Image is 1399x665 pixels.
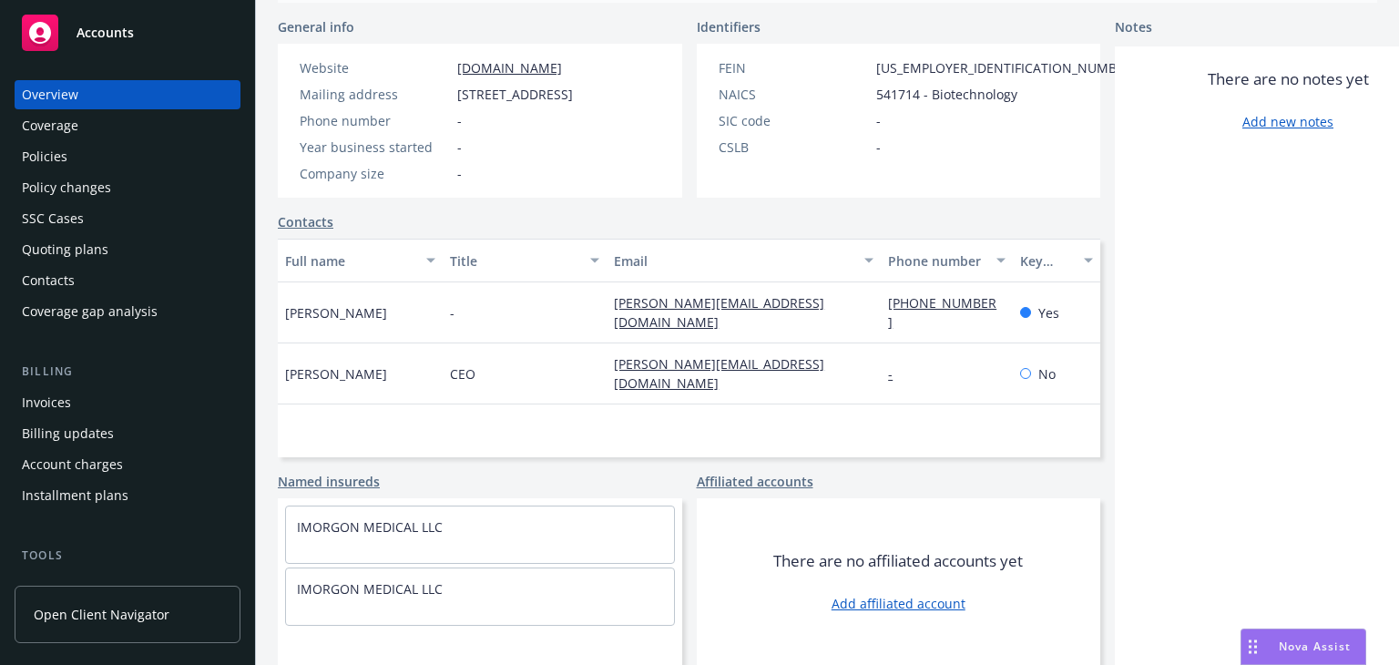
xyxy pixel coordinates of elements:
[697,17,761,36] span: Identifiers
[1242,112,1333,131] a: Add new notes
[614,355,824,392] a: [PERSON_NAME][EMAIL_ADDRESS][DOMAIN_NAME]
[1038,303,1059,322] span: Yes
[773,550,1023,572] span: There are no affiliated accounts yet
[285,364,387,384] span: [PERSON_NAME]
[888,251,985,271] div: Phone number
[719,85,869,104] div: NAICS
[22,419,114,448] div: Billing updates
[22,297,158,326] div: Coverage gap analysis
[1208,68,1369,90] span: There are no notes yet
[15,388,240,417] a: Invoices
[1279,639,1351,654] span: Nova Assist
[278,239,443,282] button: Full name
[1013,239,1100,282] button: Key contact
[15,142,240,171] a: Policies
[457,59,562,77] a: [DOMAIN_NAME]
[876,111,881,130] span: -
[22,450,123,479] div: Account charges
[22,204,84,233] div: SSC Cases
[450,364,475,384] span: CEO
[15,7,240,58] a: Accounts
[888,365,907,383] a: -
[1115,17,1152,39] span: Notes
[22,142,67,171] div: Policies
[15,235,240,264] a: Quoting plans
[34,605,169,624] span: Open Client Navigator
[22,173,111,202] div: Policy changes
[888,294,996,331] a: [PHONE_NUMBER]
[300,164,450,183] div: Company size
[22,388,71,417] div: Invoices
[77,26,134,40] span: Accounts
[457,138,462,157] span: -
[15,450,240,479] a: Account charges
[22,235,108,264] div: Quoting plans
[450,303,454,322] span: -
[15,111,240,140] a: Coverage
[15,547,240,565] div: Tools
[300,85,450,104] div: Mailing address
[15,481,240,510] a: Installment plans
[285,251,415,271] div: Full name
[15,173,240,202] a: Policy changes
[22,481,128,510] div: Installment plans
[832,594,965,613] a: Add affiliated account
[22,80,78,109] div: Overview
[285,303,387,322] span: [PERSON_NAME]
[300,58,450,77] div: Website
[297,580,443,598] a: IMORGON MEDICAL LLC
[278,472,380,491] a: Named insureds
[876,85,1017,104] span: 541714 - Biotechnology
[15,80,240,109] a: Overview
[876,58,1137,77] span: [US_EMPLOYER_IDENTIFICATION_NUMBER]
[697,472,813,491] a: Affiliated accounts
[1020,251,1073,271] div: Key contact
[719,138,869,157] div: CSLB
[450,251,580,271] div: Title
[876,138,881,157] span: -
[22,111,78,140] div: Coverage
[297,518,443,536] a: IMORGON MEDICAL LLC
[278,212,333,231] a: Contacts
[443,239,608,282] button: Title
[278,17,354,36] span: General info
[457,111,462,130] span: -
[1241,629,1366,665] button: Nova Assist
[15,204,240,233] a: SSC Cases
[1241,629,1264,664] div: Drag to move
[300,138,450,157] div: Year business started
[15,297,240,326] a: Coverage gap analysis
[15,266,240,295] a: Contacts
[614,251,853,271] div: Email
[457,85,573,104] span: [STREET_ADDRESS]
[614,294,824,331] a: [PERSON_NAME][EMAIL_ADDRESS][DOMAIN_NAME]
[15,419,240,448] a: Billing updates
[1038,364,1056,384] span: No
[22,266,75,295] div: Contacts
[719,111,869,130] div: SIC code
[881,239,1012,282] button: Phone number
[457,164,462,183] span: -
[15,363,240,381] div: Billing
[607,239,881,282] button: Email
[719,58,869,77] div: FEIN
[300,111,450,130] div: Phone number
